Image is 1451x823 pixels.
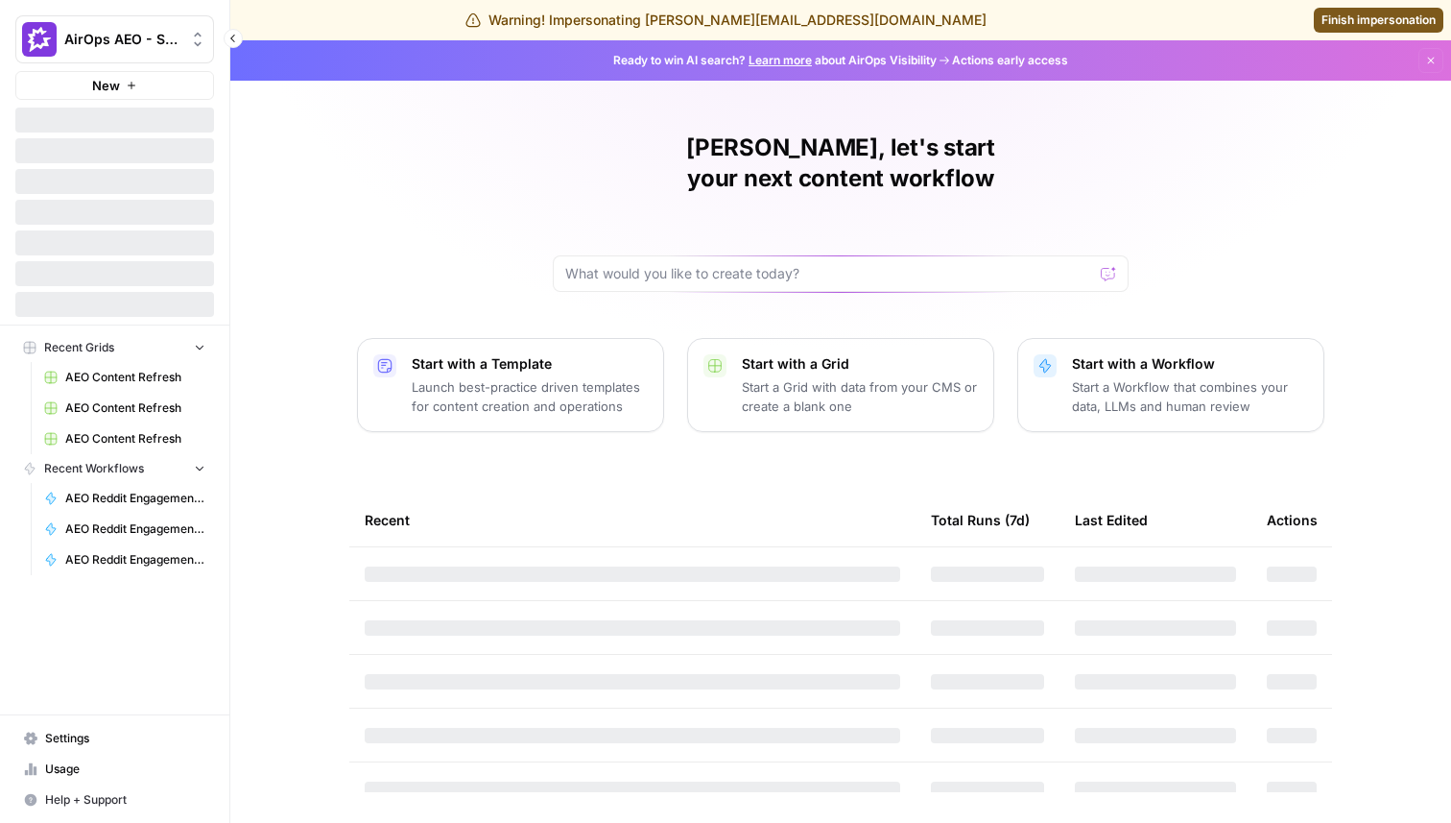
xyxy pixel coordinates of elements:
h1: [PERSON_NAME], let's start your next content workflow [553,133,1129,194]
a: AEO Content Refresh [36,424,214,454]
span: AEO Reddit Engagement - Fork [65,551,205,569]
a: AEO Content Refresh [36,393,214,424]
span: AirOps AEO - Single Brand (Gong) [64,30,180,49]
a: AEO Reddit Engagement - Fork [36,483,214,514]
button: New [15,71,214,100]
img: AirOps AEO - Single Brand (Gong) Logo [22,22,57,57]
button: Recent Workflows [15,454,214,483]
button: Start with a WorkflowStart a Workflow that combines your data, LLMs and human review [1017,338,1324,432]
button: Recent Grids [15,333,214,362]
div: Recent [365,494,900,546]
button: Start with a TemplateLaunch best-practice driven templates for content creation and operations [357,338,664,432]
a: Finish impersonation [1314,8,1443,33]
span: AEO Reddit Engagement - Fork [65,490,205,507]
a: AEO Reddit Engagement - Fork [36,545,214,575]
a: AEO Reddit Engagement - Fork [36,514,214,545]
a: Learn more [749,53,812,67]
span: Recent Workflows [44,460,144,477]
input: What would you like to create today? [565,264,1093,283]
p: Launch best-practice driven templates for content creation and operations [412,377,648,416]
p: Start a Grid with data from your CMS or create a blank one [742,377,978,416]
button: Workspace: AirOps AEO - Single Brand (Gong) [15,15,214,63]
span: Actions early access [952,52,1068,69]
span: AEO Content Refresh [65,399,205,417]
a: Usage [15,754,214,785]
span: New [92,76,120,95]
span: AEO Reddit Engagement - Fork [65,520,205,538]
div: Warning! Impersonating [PERSON_NAME][EMAIL_ADDRESS][DOMAIN_NAME] [465,11,987,30]
span: AEO Content Refresh [65,369,205,386]
button: Help + Support [15,785,214,815]
p: Start with a Template [412,354,648,374]
span: Settings [45,730,205,747]
span: Usage [45,761,205,778]
div: Last Edited [1075,494,1148,546]
p: Start with a Workflow [1072,354,1308,374]
button: Start with a GridStart a Grid with data from your CMS or create a blank one [687,338,994,432]
p: Start with a Grid [742,354,978,374]
div: Total Runs (7d) [931,494,1030,546]
span: AEO Content Refresh [65,430,205,448]
span: Finish impersonation [1321,12,1436,29]
span: Help + Support [45,791,205,809]
div: Actions [1267,494,1318,546]
p: Start a Workflow that combines your data, LLMs and human review [1072,377,1308,416]
span: Recent Grids [44,339,114,356]
span: Ready to win AI search? about AirOps Visibility [613,52,937,69]
a: Settings [15,723,214,754]
a: AEO Content Refresh [36,362,214,393]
